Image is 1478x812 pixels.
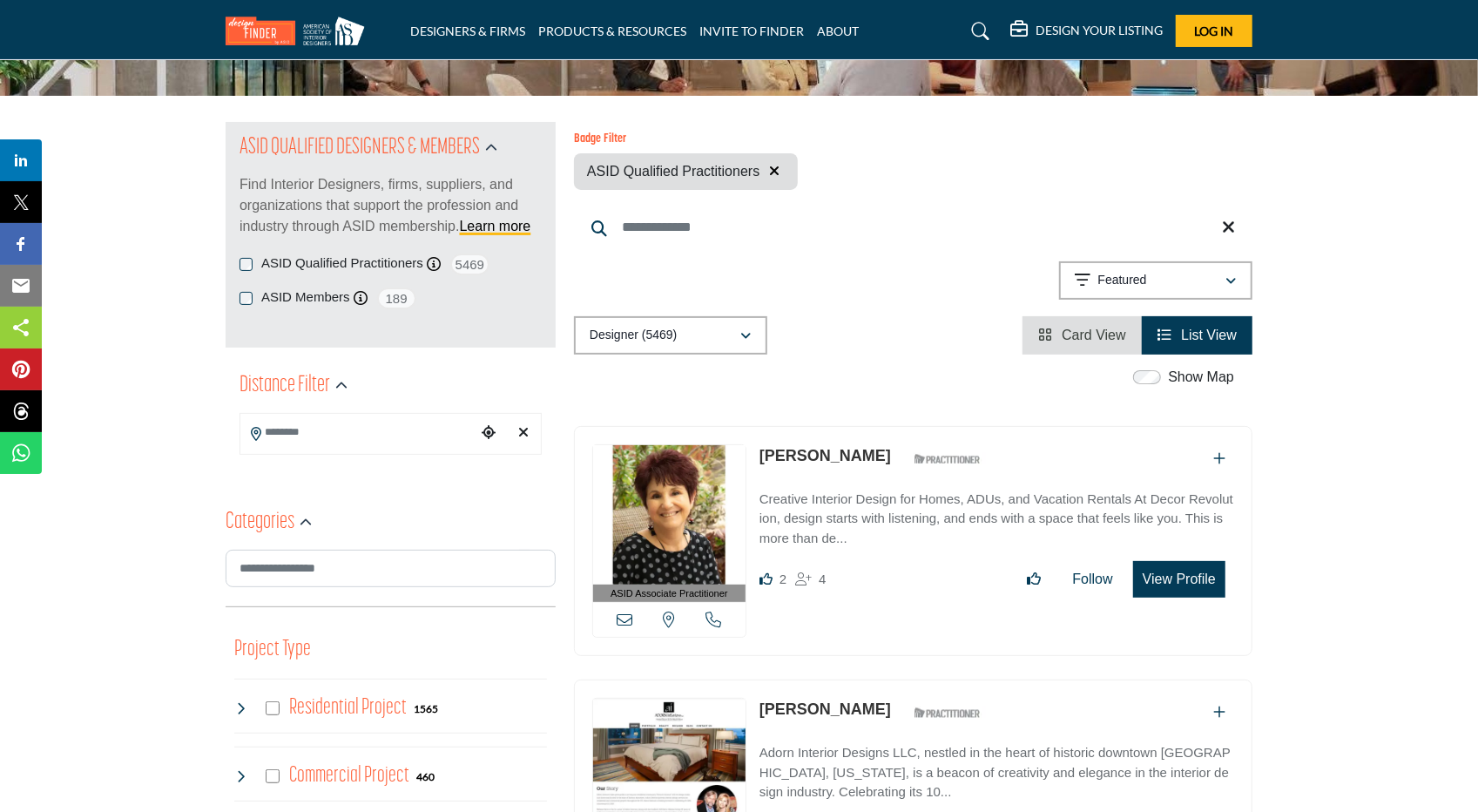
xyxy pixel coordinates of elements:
label: ASID Members [261,288,350,308]
h2: ASID QUALIFIED DESIGNERS & MEMBERS [240,132,480,164]
a: ASID Associate Practitioner [593,445,746,603]
span: Log In [1195,24,1234,38]
a: [PERSON_NAME] [759,700,891,718]
span: List View [1181,328,1237,342]
span: ASID Qualified Practitioners [587,161,759,182]
h2: Distance Filter [240,370,330,402]
p: Adorn Interior Designs LLC, nestled in the heart of historic downtown [GEOGRAPHIC_DATA], [US_STAT... [759,743,1234,802]
button: Log In [1176,15,1252,47]
label: ASID Qualified Practitioners [261,254,423,274]
button: View Profile [1133,561,1225,598]
span: 2 [779,572,786,586]
img: ASID Qualified Practitioners Badge Icon [908,449,986,470]
p: Creative Interior Design for Homes, ADUs, and Vacation Rentals At Decor Revolution, design starts... [759,490,1234,549]
b: 460 [417,771,435,783]
span: Card View [1062,328,1126,342]
p: Featured [1098,272,1147,289]
a: INVITE TO FINDER [699,24,804,38]
a: Learn more [460,219,531,233]
a: DESIGNERS & FIRMS [410,24,525,38]
li: List View [1142,316,1252,355]
img: Karen Steinberg [593,445,746,585]
input: ASID Members checkbox [240,292,253,305]
button: Project Type [234,633,311,667]
h4: Commercial Project: Involve the design, construction, or renovation of spaces used for business p... [290,761,410,791]
div: 460 Results For Commercial Project [417,768,435,784]
p: Designer (5469) [590,327,677,344]
button: Designer (5469) [574,316,767,355]
img: ASID Qualified Practitioners Badge Icon [908,702,986,724]
input: Search Category [226,550,556,587]
div: Clear search location [510,415,537,452]
button: Follow [1062,562,1124,597]
a: View List [1157,328,1237,342]
div: DESIGN YOUR LISTING [1010,21,1163,42]
a: View Card [1038,328,1126,342]
p: Find Interior Designers, firms, suppliers, and organizations that support the profession and indu... [240,174,542,237]
p: Karen Steinberg [759,444,891,468]
a: Search [955,17,1002,45]
h4: Residential Project: Types of projects range from simple residential renovations to highly comple... [290,693,408,723]
p: Mary Davis [759,698,891,721]
input: Search Location [240,416,476,450]
h2: Categories [226,507,294,538]
li: Card View [1022,316,1142,355]
label: Show Map [1168,367,1234,388]
b: 1565 [415,703,439,715]
a: Creative Interior Design for Homes, ADUs, and Vacation Rentals At Decor Revolution, design starts... [759,479,1234,549]
input: Select Residential Project checkbox [266,701,280,715]
a: Add To List [1213,451,1225,466]
a: ABOUT [817,24,859,38]
a: Adorn Interior Designs LLC, nestled in the heart of historic downtown [GEOGRAPHIC_DATA], [US_STAT... [759,733,1234,802]
input: Search Keyword [574,206,1252,248]
span: 5469 [450,254,489,275]
button: Featured [1059,261,1252,300]
div: 1565 Results For Residential Project [415,700,439,716]
span: ASID Associate Practitioner [611,586,728,601]
a: PRODUCTS & RESOURCES [538,24,686,38]
a: [PERSON_NAME] [759,447,891,464]
div: Choose your current location [476,415,502,452]
input: ASID Qualified Practitioners checkbox [240,258,253,271]
span: 189 [377,288,416,309]
h5: DESIGN YOUR LISTING [1036,23,1163,38]
a: Add To List [1213,705,1225,720]
div: Followers [795,569,826,590]
h6: Badge Filter [574,132,798,147]
span: 4 [819,572,826,586]
input: Select Commercial Project checkbox [266,769,280,783]
button: Like listing [1016,562,1053,597]
img: Site Logo [226,17,374,45]
i: Likes [759,572,773,585]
